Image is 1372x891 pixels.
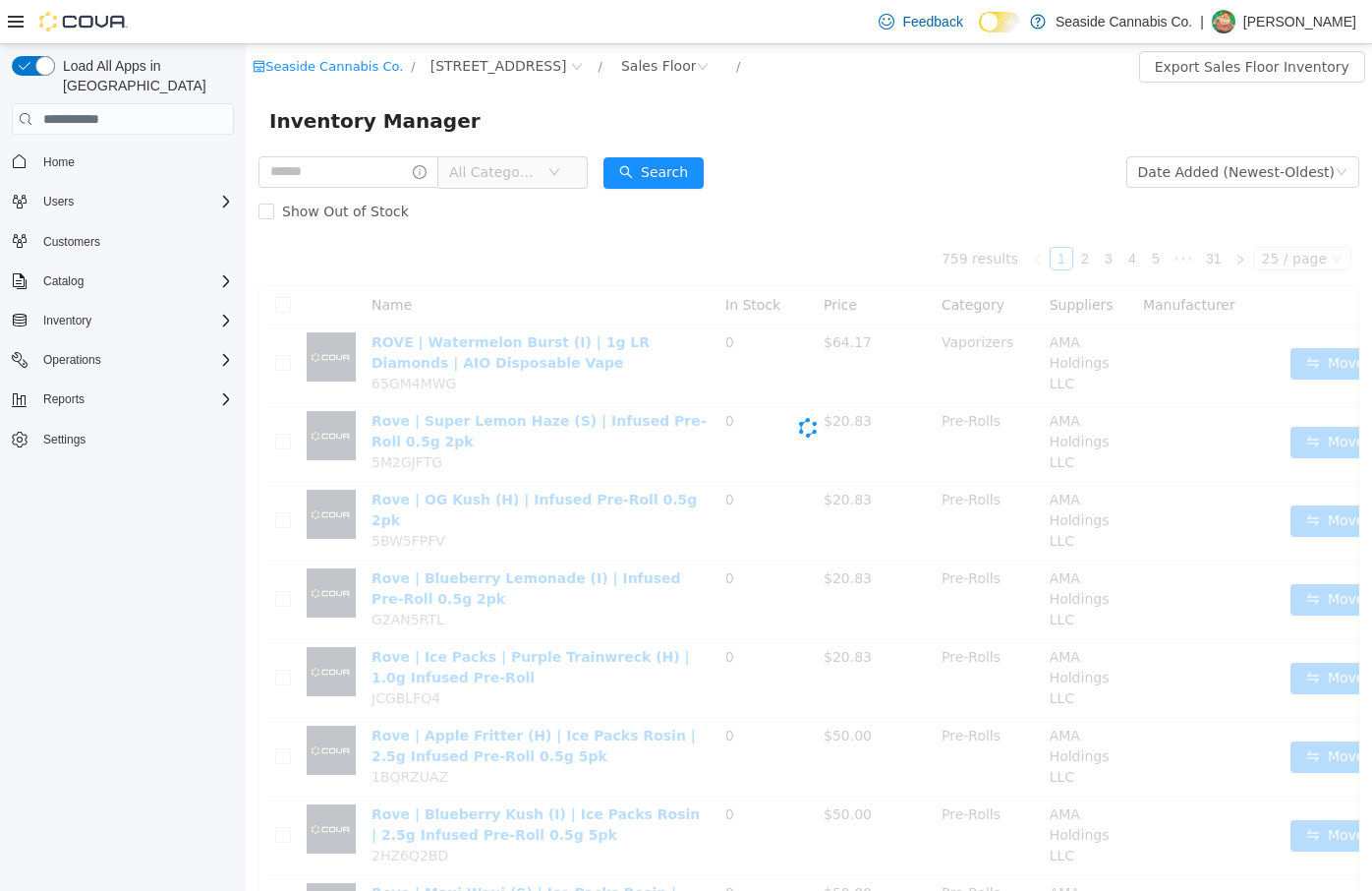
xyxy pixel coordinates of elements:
span: Load All Apps in [GEOGRAPHIC_DATA] [55,56,234,95]
button: Customers [4,227,242,256]
span: Inventory [43,313,91,328]
span: Catalog [43,273,84,289]
button: Catalog [4,267,242,295]
i: icon: down [303,122,314,136]
i: icon: info-circle [167,121,181,135]
span: Operations [35,348,234,372]
img: Cova [39,12,128,31]
a: icon: shopSeaside Cannabis Co. [7,15,157,30]
span: Customers [43,234,100,250]
button: Operations [35,348,109,372]
button: Operations [4,346,242,374]
p: Seaside Cannabis Co. [1056,10,1192,33]
button: Settings [4,425,242,453]
span: Feedback [902,12,962,31]
span: Users [35,190,234,213]
button: Reports [35,387,92,411]
button: Users [4,188,242,215]
a: Customers [35,230,108,254]
span: Dark Mode [979,32,980,33]
button: icon: searchSearch [358,113,458,145]
button: Reports [4,386,242,413]
button: Users [35,190,82,213]
span: Users [43,194,74,209]
i: icon: shop [7,16,20,29]
span: 14 Lots Hollow Road [185,11,321,32]
span: Show Out of Stock [29,159,171,175]
nav: Complex example [12,139,234,505]
input: Dark Mode [979,12,1020,32]
span: Settings [35,427,234,451]
a: Settings [35,428,93,451]
button: Catalog [35,269,91,293]
span: Home [43,154,75,170]
a: Home [35,150,83,174]
span: Inventory [35,309,234,332]
span: Reports [35,387,234,411]
p: [PERSON_NAME] [1243,10,1356,33]
button: Inventory [35,309,99,332]
button: Home [4,147,242,175]
span: All Categories [203,118,293,138]
span: / [165,15,169,30]
div: Date Added (Newest-Oldest) [892,113,1089,143]
span: Settings [43,432,86,447]
button: Inventory [4,307,242,334]
span: / [353,15,357,30]
span: Home [35,148,234,173]
span: Reports [43,391,85,407]
span: / [490,15,494,30]
div: Sales Floor [375,7,451,36]
span: Operations [43,352,101,368]
a: Feedback [871,2,970,41]
span: Inventory Manager [24,61,247,92]
span: Catalog [35,269,234,293]
span: Customers [35,229,234,254]
p: | [1200,10,1204,33]
i: icon: down [1090,122,1102,136]
button: Export Sales Floor Inventory [893,7,1119,38]
div: Brandon Lopes [1212,10,1235,33]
